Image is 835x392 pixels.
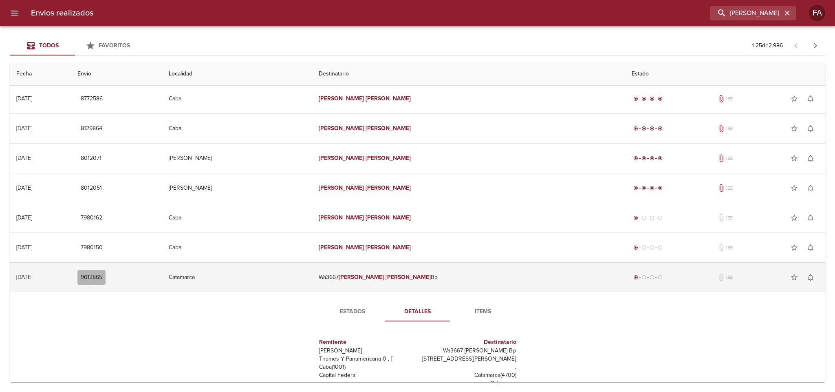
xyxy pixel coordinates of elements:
[162,144,312,173] td: [PERSON_NAME]
[632,124,664,133] div: Entregado
[10,36,140,55] div: Tabs Envios
[386,274,431,281] em: [PERSON_NAME]
[162,84,312,113] td: Caba
[802,120,819,137] button: Activar notificaciones
[10,62,71,86] th: Fecha
[320,302,516,321] div: Tabs detalle de guia
[806,95,815,103] span: notifications_none
[16,184,32,191] div: [DATE]
[650,275,654,280] span: radio_button_unchecked
[77,210,106,226] button: 7980162
[312,263,625,292] td: Wa3667 Bp
[421,355,516,371] p: [STREET_ADDRESS][PERSON_NAME] ,
[81,94,103,104] span: 8772586
[710,6,782,20] input: buscar
[786,91,802,107] button: Agregar a favoritos
[633,215,638,220] span: radio_button_checked
[658,186,663,190] span: radio_button_checked
[319,125,364,132] em: [PERSON_NAME]
[650,96,654,101] span: radio_button_checked
[725,273,734,281] span: No tiene pedido asociado
[806,244,815,252] span: notifications_none
[319,155,364,162] em: [PERSON_NAME]
[81,272,102,283] span: 9612865
[641,156,646,161] span: radio_button_checked
[650,186,654,190] span: radio_button_checked
[16,274,32,281] div: [DATE]
[162,62,312,86] th: Localidad
[717,244,725,252] span: No tiene documentos adjuntos
[806,154,815,162] span: notifications_none
[806,124,815,133] span: notifications_none
[366,184,411,191] em: [PERSON_NAME]
[366,125,411,132] em: [PERSON_NAME]
[162,173,312,203] td: [PERSON_NAME]
[641,215,646,220] span: radio_button_unchecked
[77,121,106,136] button: 8129864
[802,91,819,107] button: Activar notificaciones
[633,275,638,280] span: radio_button_checked
[319,244,364,251] em: [PERSON_NAME]
[790,124,798,133] span: star_border
[319,95,364,102] em: [PERSON_NAME]
[658,156,663,161] span: radio_button_checked
[421,371,516,379] p: Catamarca ( 4700 )
[790,95,798,103] span: star_border
[786,180,802,196] button: Agregar a favoritos
[717,95,725,103] span: Tiene documentos adjuntos
[81,153,101,164] span: 8012071
[806,184,815,192] span: notifications_none
[641,186,646,190] span: radio_button_checked
[717,124,725,133] span: Tiene documentos adjuntos
[650,215,654,220] span: radio_button_unchecked
[81,183,102,193] span: 8012051
[71,62,162,86] th: Envio
[786,120,802,137] button: Agregar a favoritos
[632,184,664,192] div: Entregado
[790,244,798,252] span: star_border
[725,214,734,222] span: No tiene pedido asociado
[319,214,364,221] em: [PERSON_NAME]
[319,338,414,347] h6: Remitente
[81,243,103,253] span: 7980150
[806,214,815,222] span: notifications_none
[81,124,102,134] span: 8129864
[162,114,312,143] td: Caba
[455,307,511,317] span: Items
[632,95,664,103] div: Entregado
[77,240,106,255] button: 7980150
[650,245,654,250] span: radio_button_unchecked
[390,307,445,317] span: Detalles
[802,150,819,166] button: Activar notificaciones
[786,150,802,166] button: Agregar a favoritos
[790,184,798,192] span: star_border
[658,275,663,280] span: radio_button_unchecked
[802,180,819,196] button: Activar notificaciones
[162,203,312,233] td: Caba
[366,95,411,102] em: [PERSON_NAME]
[319,184,364,191] em: [PERSON_NAME]
[16,244,32,251] div: [DATE]
[658,126,663,131] span: radio_button_checked
[786,210,802,226] button: Agregar a favoritos
[725,184,734,192] span: No tiene pedido asociado
[658,245,663,250] span: radio_button_unchecked
[16,125,32,132] div: [DATE]
[633,126,638,131] span: radio_button_checked
[366,214,411,221] em: [PERSON_NAME]
[633,245,638,250] span: radio_button_checked
[658,215,663,220] span: radio_button_unchecked
[312,62,625,86] th: Destinatario
[641,126,646,131] span: radio_button_checked
[632,154,664,162] div: Entregado
[641,245,646,250] span: radio_button_unchecked
[790,154,798,162] span: star_border
[632,214,664,222] div: Generado
[39,42,59,49] span: Todos
[809,5,825,21] div: Abrir información de usuario
[725,124,734,133] span: No tiene pedido asociado
[809,5,825,21] div: FA
[717,214,725,222] span: No tiene documentos adjuntos
[790,214,798,222] span: star_border
[632,244,664,252] div: Generado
